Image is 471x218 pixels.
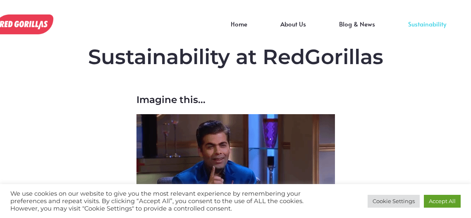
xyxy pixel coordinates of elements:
a: Cookie Settings [368,195,420,208]
a: Blog & News [323,24,392,36]
a: Accept All [424,195,461,208]
h3: Imagine this... [136,94,335,106]
h2: Sustainability at RedGorillas [4,45,467,69]
a: Home [214,24,264,36]
a: About Us [264,24,323,36]
div: We use cookies on our website to give you the most relevant experience by remembering your prefer... [10,190,325,212]
a: Sustainability [392,24,463,36]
